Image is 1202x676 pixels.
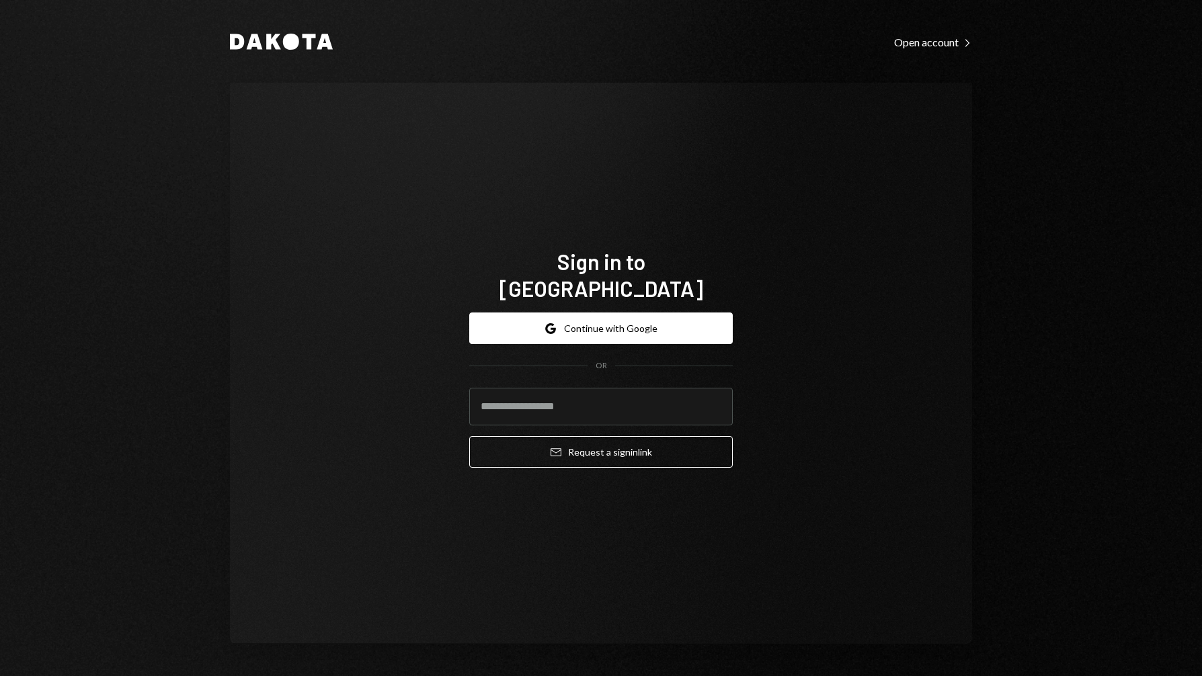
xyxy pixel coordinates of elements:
[596,360,607,372] div: OR
[469,436,733,468] button: Request a signinlink
[469,248,733,302] h1: Sign in to [GEOGRAPHIC_DATA]
[894,34,972,49] a: Open account
[469,312,733,344] button: Continue with Google
[894,36,972,49] div: Open account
